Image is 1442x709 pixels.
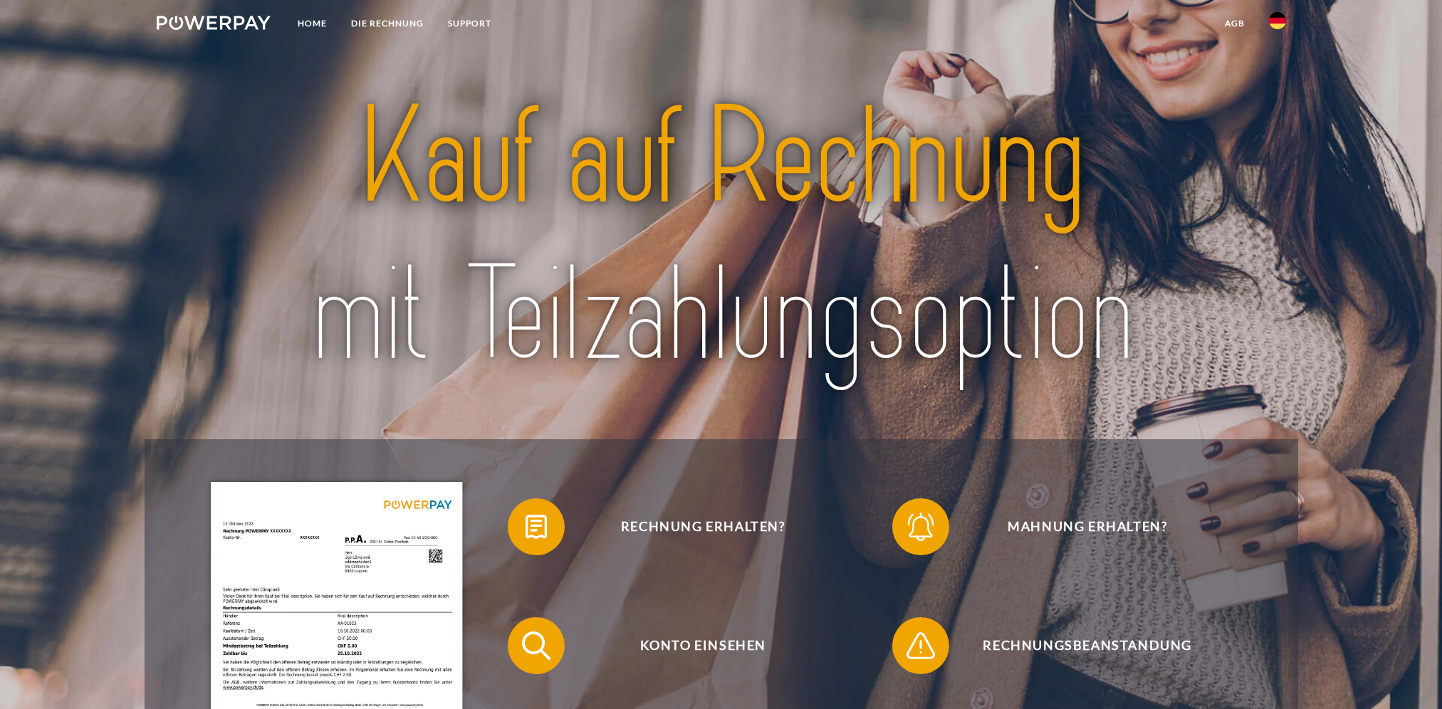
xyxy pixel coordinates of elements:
[892,617,1263,674] button: Rechnungsbeanstandung
[1385,652,1431,698] iframe: Schaltfläche zum Öffnen des Messaging-Fensters
[518,628,554,663] img: qb_search.svg
[339,11,436,36] a: DIE RECHNUNG
[436,11,503,36] a: SUPPORT
[903,628,939,663] img: qb_warning.svg
[1269,12,1286,29] img: de
[528,617,877,674] span: Konto einsehen
[903,509,939,545] img: qb_bell.svg
[528,498,877,555] span: Rechnung erhalten?
[212,71,1230,403] img: title-powerpay_de.svg
[157,16,271,30] img: logo-powerpay-white.svg
[286,11,339,36] a: Home
[913,617,1262,674] span: Rechnungsbeanstandung
[1213,11,1257,36] a: agb
[913,498,1262,555] span: Mahnung erhalten?
[508,617,878,674] button: Konto einsehen
[518,509,554,545] img: qb_bill.svg
[892,498,1263,555] button: Mahnung erhalten?
[508,498,878,555] button: Rechnung erhalten?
